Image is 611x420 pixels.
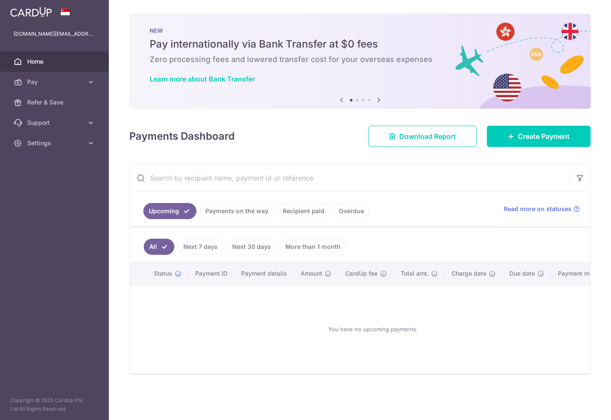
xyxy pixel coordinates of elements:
[452,269,486,278] span: Charge date
[27,98,83,107] span: Refer & Save
[140,292,605,366] div: You have no upcoming payments.
[277,203,330,219] a: Recipient paid
[143,203,196,219] a: Upcoming
[130,164,570,192] input: Search by recipient name, payment id or reference
[27,78,83,86] span: Pay
[150,37,570,51] h5: Pay internationally via Bank Transfer at $0 fees
[368,126,477,147] a: Download Report
[27,57,83,66] span: Home
[518,131,570,141] span: Create Payment
[333,203,369,219] a: Overdue
[129,14,591,109] img: Bank transfer banner
[10,7,52,17] img: CardUp
[129,129,235,144] h4: Payments Dashboard
[280,239,346,255] a: More than 1 month
[188,262,234,285] th: Payment ID
[227,239,276,255] a: Next 30 days
[301,269,322,278] span: Amount
[487,126,591,147] a: Create Payment
[27,139,83,147] span: Settings
[504,205,580,213] a: Read more on statuses
[150,75,255,83] a: Learn more about Bank Transfer
[144,239,174,255] a: All
[150,54,570,65] h6: Zero processing fees and lowered transfer cost for your overseas expenses
[154,269,172,278] span: Status
[14,30,95,38] p: [DOMAIN_NAME][EMAIL_ADDRESS][DOMAIN_NAME]
[509,269,535,278] span: Due date
[27,118,83,127] span: Support
[345,269,378,278] span: CardUp fee
[178,239,223,255] a: Next 7 days
[200,203,274,219] a: Payments on the way
[234,262,294,285] th: Payment details
[504,205,571,213] span: Read more on statuses
[401,269,429,278] span: Total amt.
[399,131,456,141] span: Download Report
[150,27,570,34] p: NEW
